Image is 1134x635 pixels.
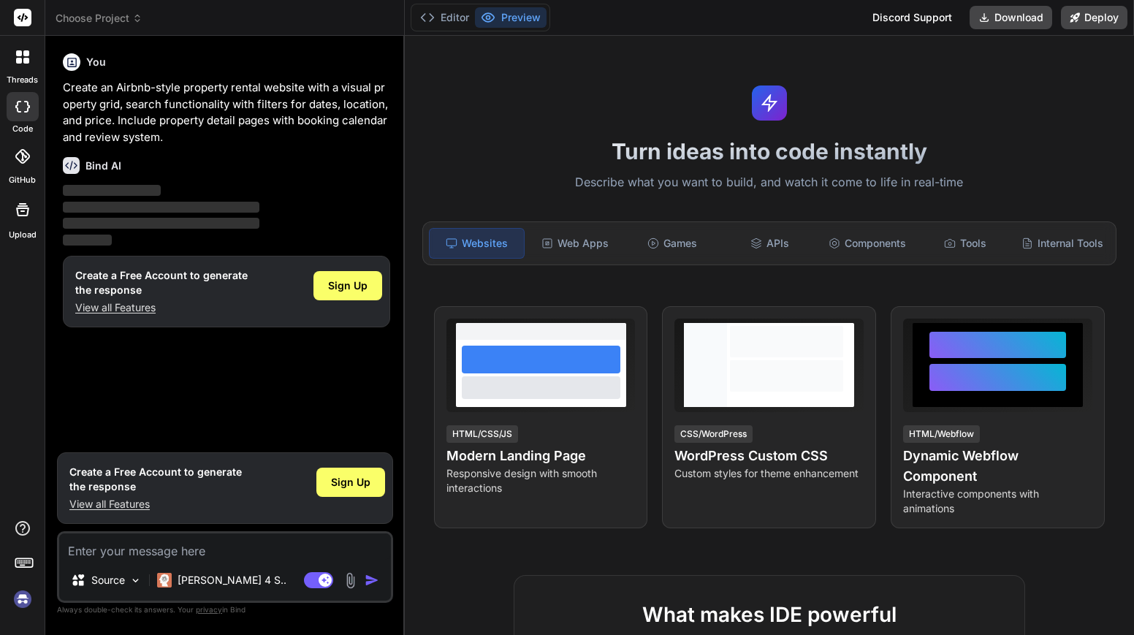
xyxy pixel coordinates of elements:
[365,573,379,588] img: icon
[970,6,1052,29] button: Download
[625,228,720,259] div: Games
[446,446,636,466] h4: Modern Landing Page
[69,497,242,512] p: View all Features
[129,574,142,587] img: Pick Models
[63,202,259,213] span: ‌
[86,55,106,69] h6: You
[7,74,38,86] label: threads
[538,599,1001,630] h2: What makes IDE powerful
[674,425,753,443] div: CSS/WordPress
[75,300,248,315] p: View all Features
[69,465,242,494] h1: Create a Free Account to generate the response
[178,573,286,588] p: [PERSON_NAME] 4 S..
[57,603,393,617] p: Always double-check its answers. Your in Bind
[903,425,980,443] div: HTML/Webflow
[446,425,518,443] div: HTML/CSS/JS
[331,475,370,490] span: Sign Up
[9,229,37,241] label: Upload
[528,228,622,259] div: Web Apps
[12,123,33,135] label: code
[63,235,112,246] span: ‌
[342,572,359,589] img: attachment
[196,605,222,614] span: privacy
[1016,228,1110,259] div: Internal Tools
[10,587,35,612] img: signin
[429,228,525,259] div: Websites
[414,7,475,28] button: Editor
[903,487,1092,516] p: Interactive components with animations
[864,6,961,29] div: Discord Support
[157,573,172,588] img: Claude 4 Sonnet
[328,278,368,293] span: Sign Up
[56,11,142,26] span: Choose Project
[446,466,636,495] p: Responsive design with smooth interactions
[91,573,125,588] p: Source
[85,159,121,173] h6: Bind AI
[674,466,864,481] p: Custom styles for theme enhancement
[475,7,547,28] button: Preview
[1061,6,1127,29] button: Deploy
[75,268,248,297] h1: Create a Free Account to generate the response
[903,446,1092,487] h4: Dynamic Webflow Component
[414,173,1125,192] p: Describe what you want to build, and watch it come to life in real-time
[63,80,390,145] p: Create an Airbnb-style property rental website with a visual property grid, search functionality ...
[918,228,1012,259] div: Tools
[63,218,259,229] span: ‌
[414,138,1125,164] h1: Turn ideas into code instantly
[674,446,864,466] h4: WordPress Custom CSS
[63,185,161,196] span: ‌
[9,174,36,186] label: GitHub
[723,228,817,259] div: APIs
[821,228,915,259] div: Components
